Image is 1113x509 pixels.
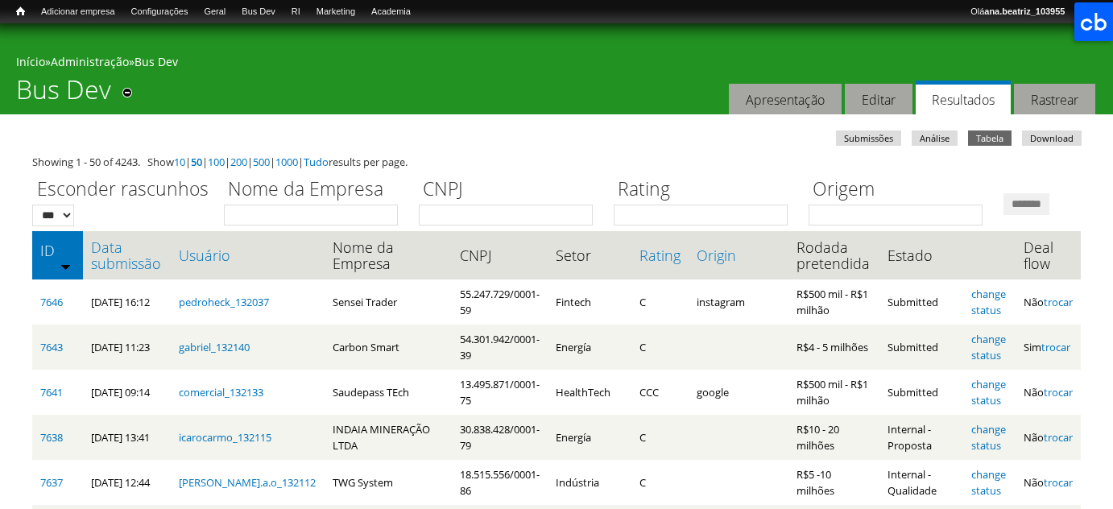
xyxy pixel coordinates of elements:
td: Submitted [879,370,964,415]
a: 7646 [40,295,63,309]
a: 100 [208,155,225,169]
a: Análise [912,130,958,146]
div: » » [16,54,1097,74]
a: Academia [363,4,419,20]
a: 1000 [275,155,298,169]
a: Download [1022,130,1082,146]
a: Rastrear [1014,84,1095,115]
td: Não [1016,415,1081,460]
label: CNPJ [419,176,603,205]
td: Indústria [548,460,631,505]
a: Bus Dev [234,4,283,20]
a: [PERSON_NAME].a.o_132112 [179,475,316,490]
td: R$500 mil - R$1 milhão [788,279,879,325]
a: 7638 [40,430,63,445]
a: Origin [697,247,780,263]
td: Não [1016,279,1081,325]
h1: Bus Dev [16,74,111,114]
td: Submitted [879,325,964,370]
a: change status [971,377,1006,408]
a: Resultados [916,81,1011,115]
a: Submissões [836,130,901,146]
label: Esconder rascunhos [32,176,213,205]
td: R$500 mil - R$1 milhão [788,370,879,415]
td: C [631,460,689,505]
a: Início [8,4,33,19]
a: 7637 [40,475,63,490]
a: gabriel_132140 [179,340,250,354]
a: trocar [1044,385,1073,399]
a: Rating [639,247,681,263]
label: Origem [809,176,993,205]
a: Sair [1073,4,1105,20]
th: Setor [548,231,631,279]
td: C [631,279,689,325]
td: C [631,415,689,460]
a: trocar [1044,430,1073,445]
td: [DATE] 11:23 [83,325,170,370]
td: [DATE] 13:41 [83,415,170,460]
td: HealthTech [548,370,631,415]
td: Carbon Smart [325,325,452,370]
a: ID [40,242,75,259]
a: 7641 [40,385,63,399]
td: google [689,370,788,415]
label: Nome da Empresa [224,176,408,205]
a: RI [283,4,308,20]
a: Editar [845,84,912,115]
td: 55.247.729/0001-59 [452,279,548,325]
td: Saudepass TEch [325,370,452,415]
td: 13.495.871/0001-75 [452,370,548,415]
strong: ana.beatriz_103955 [984,6,1065,16]
td: Internal - Proposta [879,415,964,460]
a: Geral [196,4,234,20]
td: R$10 - 20 milhões [788,415,879,460]
a: Adicionar empresa [33,4,123,20]
img: ordem crescente [60,261,71,271]
a: 200 [230,155,247,169]
div: Showing 1 - 50 of 4243. Show | | | | | | results per page. [32,154,1081,170]
a: icarocarmo_132115 [179,430,271,445]
td: TWG System [325,460,452,505]
a: Início [16,54,45,69]
a: Marketing [308,4,363,20]
th: Estado [879,231,964,279]
label: Rating [614,176,798,205]
td: Não [1016,460,1081,505]
a: trocar [1044,475,1073,490]
a: change status [971,287,1006,317]
td: Energía [548,415,631,460]
td: Submitted [879,279,964,325]
a: Oláana.beatriz_103955 [962,4,1073,20]
a: Tabela [968,130,1012,146]
a: pedroheck_132037 [179,295,269,309]
a: change status [971,332,1006,362]
td: CCC [631,370,689,415]
a: Apresentação [729,84,842,115]
th: Nome da Empresa [325,231,452,279]
td: [DATE] 12:44 [83,460,170,505]
a: 500 [253,155,270,169]
a: comercial_132133 [179,385,263,399]
td: Sensei Trader [325,279,452,325]
td: R$4 - 5 milhões [788,325,879,370]
th: CNPJ [452,231,548,279]
a: change status [971,467,1006,498]
td: instagram [689,279,788,325]
td: INDAIA MINERAÇÃO LTDA [325,415,452,460]
th: Rodada pretendida [788,231,879,279]
a: 10 [174,155,185,169]
span: Início [16,6,25,17]
a: Bus Dev [134,54,178,69]
a: 7643 [40,340,63,354]
td: 30.838.428/0001-79 [452,415,548,460]
td: R$5 -10 milhões [788,460,879,505]
a: trocar [1044,295,1073,309]
td: Internal - Qualidade [879,460,964,505]
a: 50 [191,155,202,169]
td: 54.301.942/0001-39 [452,325,548,370]
td: [DATE] 09:14 [83,370,170,415]
a: Configurações [123,4,197,20]
a: Administração [51,54,129,69]
a: change status [971,422,1006,453]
